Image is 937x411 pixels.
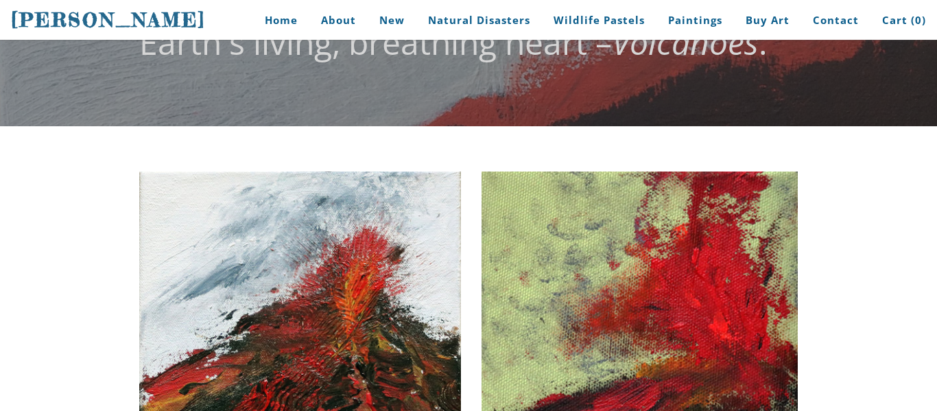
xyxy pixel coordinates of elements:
[658,5,733,36] a: Paintings
[543,5,655,36] a: Wildlife Pastels
[11,8,206,32] span: [PERSON_NAME]
[872,5,926,36] a: Cart (0)
[612,20,759,64] em: Volcanoes
[915,13,922,27] span: 0
[244,5,308,36] a: Home
[418,5,541,36] a: Natural Disasters
[311,5,366,36] a: About
[139,20,768,64] font: Earth's living, breathing heart – .
[803,5,869,36] a: Contact
[735,5,800,36] a: Buy Art
[11,7,206,33] a: [PERSON_NAME]
[369,5,415,36] a: New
